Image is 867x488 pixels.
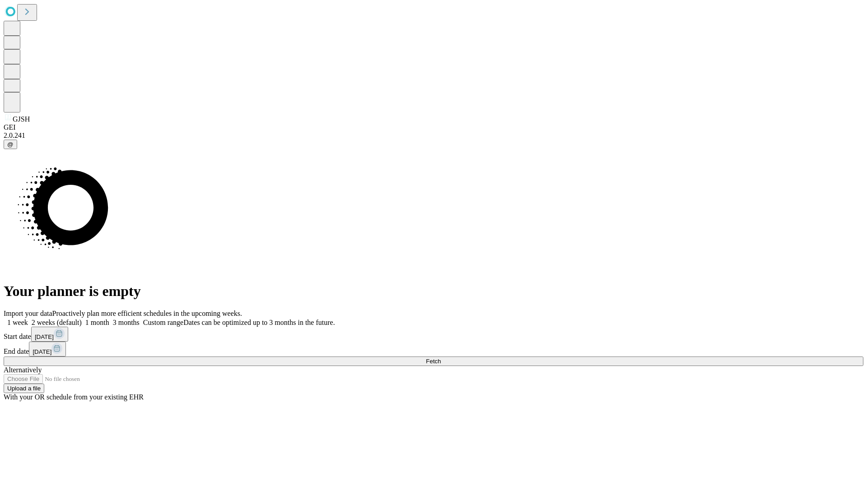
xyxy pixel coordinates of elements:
span: GJSH [13,115,30,123]
span: Import your data [4,310,52,317]
span: 3 months [113,319,140,326]
span: With your OR schedule from your existing EHR [4,393,144,401]
button: @ [4,140,17,149]
span: [DATE] [33,348,51,355]
span: @ [7,141,14,148]
span: 1 week [7,319,28,326]
span: Fetch [426,358,441,365]
div: GEI [4,123,863,131]
div: Start date [4,327,863,342]
span: Dates can be optimized up to 3 months in the future. [183,319,335,326]
div: End date [4,342,863,357]
button: Upload a file [4,384,44,393]
button: [DATE] [31,327,68,342]
span: 2 weeks (default) [32,319,82,326]
span: Proactively plan more efficient schedules in the upcoming weeks. [52,310,242,317]
button: [DATE] [29,342,66,357]
span: Custom range [143,319,183,326]
h1: Your planner is empty [4,283,863,300]
span: 1 month [85,319,109,326]
div: 2.0.241 [4,131,863,140]
button: Fetch [4,357,863,366]
span: Alternatively [4,366,42,374]
span: [DATE] [35,333,54,340]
